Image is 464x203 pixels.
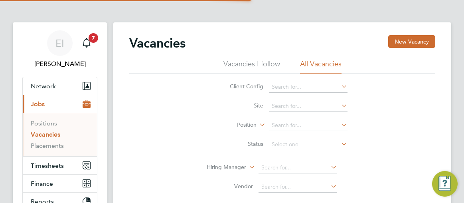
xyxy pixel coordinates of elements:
[31,162,64,169] span: Timesheets
[269,101,348,112] input: Search for...
[23,77,97,95] button: Network
[55,38,64,48] span: EI
[31,131,60,138] a: Vacancies
[269,120,348,131] input: Search for...
[269,139,348,150] input: Select one
[223,59,280,74] li: Vacancies I follow
[31,82,56,90] span: Network
[388,35,435,48] button: New Vacancy
[22,30,97,69] a: EI[PERSON_NAME]
[217,140,263,147] label: Status
[31,180,53,187] span: Finance
[23,113,97,156] div: Jobs
[211,121,257,129] label: Position
[269,82,348,93] input: Search for...
[23,95,97,113] button: Jobs
[129,35,186,51] h2: Vacancies
[207,183,253,190] label: Vendor
[22,59,97,69] span: Esther Isaac
[31,119,57,127] a: Positions
[259,162,337,173] input: Search for...
[200,163,246,171] label: Hiring Manager
[217,102,263,109] label: Site
[217,83,263,90] label: Client Config
[23,157,97,174] button: Timesheets
[23,175,97,192] button: Finance
[31,100,45,108] span: Jobs
[259,181,337,193] input: Search for...
[79,30,95,56] a: 7
[89,33,98,43] span: 7
[432,171,458,197] button: Engage Resource Center
[300,59,342,74] li: All Vacancies
[31,142,64,149] a: Placements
